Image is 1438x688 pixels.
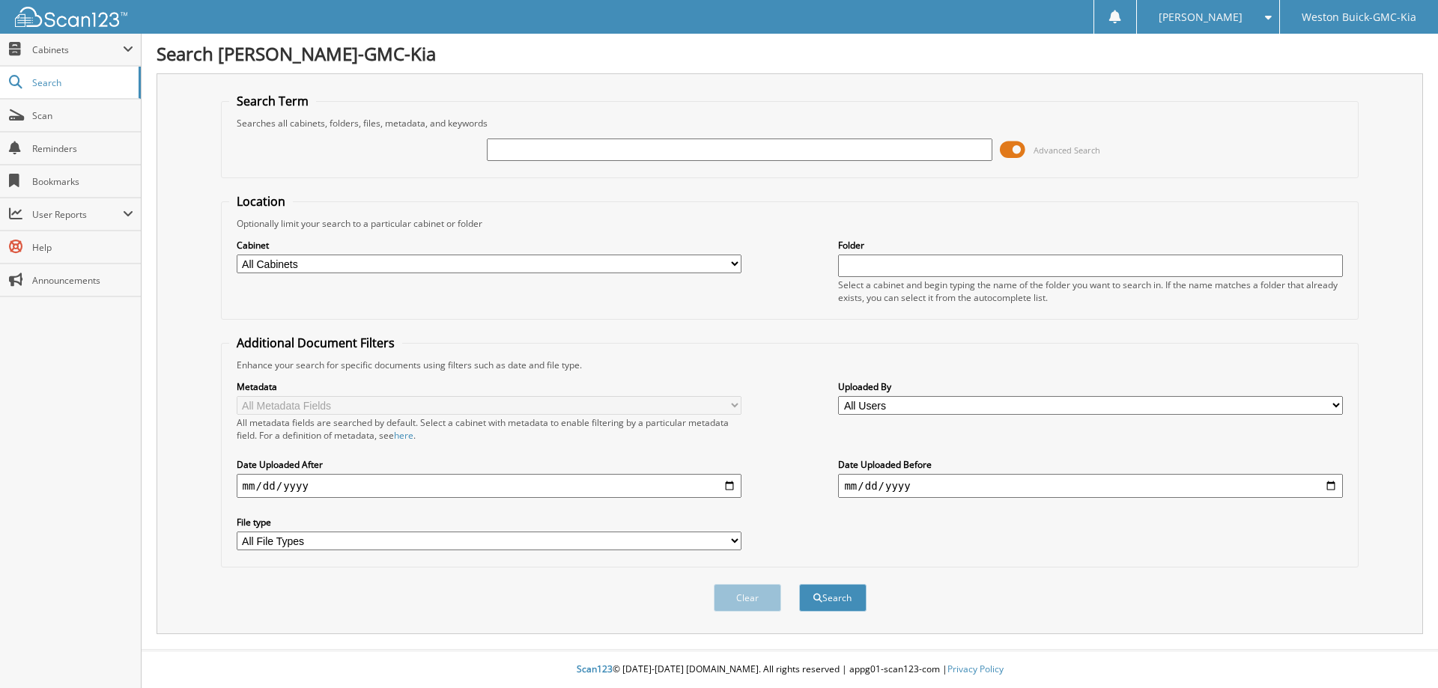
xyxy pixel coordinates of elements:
[237,516,741,529] label: File type
[142,651,1438,688] div: © [DATE]-[DATE] [DOMAIN_NAME]. All rights reserved | appg01-scan123-com |
[237,239,741,252] label: Cabinet
[1034,144,1100,156] span: Advanced Search
[32,274,133,287] span: Announcements
[838,278,1343,304] div: Select a cabinet and begin typing the name of the folder you want to search in. If the name match...
[394,429,413,442] a: here
[32,241,133,254] span: Help
[229,217,1351,230] div: Optionally limit your search to a particular cabinet or folder
[577,663,613,675] span: Scan123
[947,663,1004,675] a: Privacy Policy
[157,41,1423,66] h1: Search [PERSON_NAME]-GMC-Kia
[32,208,123,221] span: User Reports
[32,109,133,122] span: Scan
[229,359,1351,371] div: Enhance your search for specific documents using filters such as date and file type.
[229,335,402,351] legend: Additional Document Filters
[32,43,123,56] span: Cabinets
[237,416,741,442] div: All metadata fields are searched by default. Select a cabinet with metadata to enable filtering b...
[229,93,316,109] legend: Search Term
[838,474,1343,498] input: end
[229,117,1351,130] div: Searches all cabinets, folders, files, metadata, and keywords
[229,193,293,210] legend: Location
[32,76,131,89] span: Search
[237,474,741,498] input: start
[237,458,741,471] label: Date Uploaded After
[838,380,1343,393] label: Uploaded By
[237,380,741,393] label: Metadata
[32,142,133,155] span: Reminders
[15,7,127,27] img: scan123-logo-white.svg
[32,175,133,188] span: Bookmarks
[1302,13,1416,22] span: Weston Buick-GMC-Kia
[714,584,781,612] button: Clear
[1159,13,1243,22] span: [PERSON_NAME]
[838,458,1343,471] label: Date Uploaded Before
[799,584,867,612] button: Search
[838,239,1343,252] label: Folder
